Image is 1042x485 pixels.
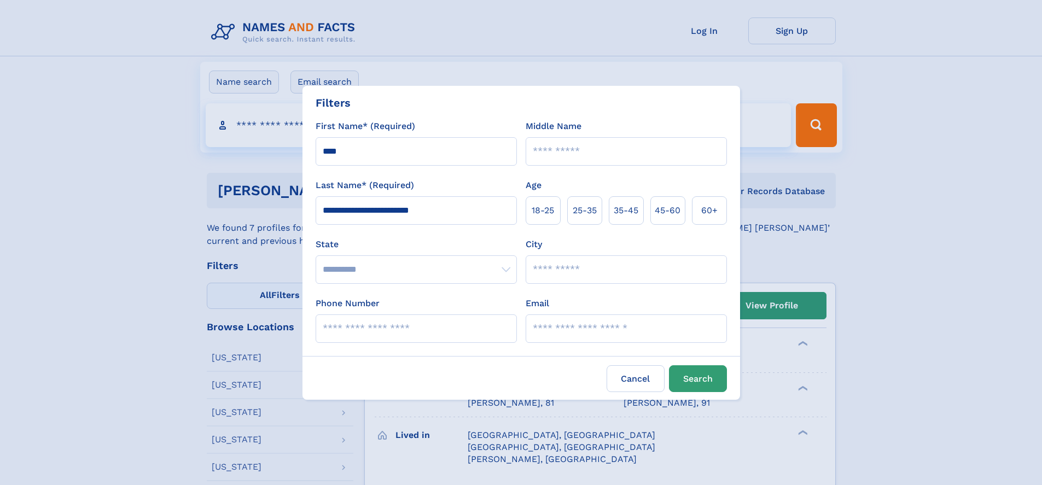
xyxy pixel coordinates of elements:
[607,365,665,392] label: Cancel
[526,238,542,251] label: City
[614,204,638,217] span: 35‑45
[573,204,597,217] span: 25‑35
[526,120,581,133] label: Middle Name
[316,238,517,251] label: State
[316,95,351,111] div: Filters
[316,297,380,310] label: Phone Number
[316,179,414,192] label: Last Name* (Required)
[669,365,727,392] button: Search
[701,204,718,217] span: 60+
[526,179,542,192] label: Age
[316,120,415,133] label: First Name* (Required)
[655,204,680,217] span: 45‑60
[532,204,554,217] span: 18‑25
[526,297,549,310] label: Email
